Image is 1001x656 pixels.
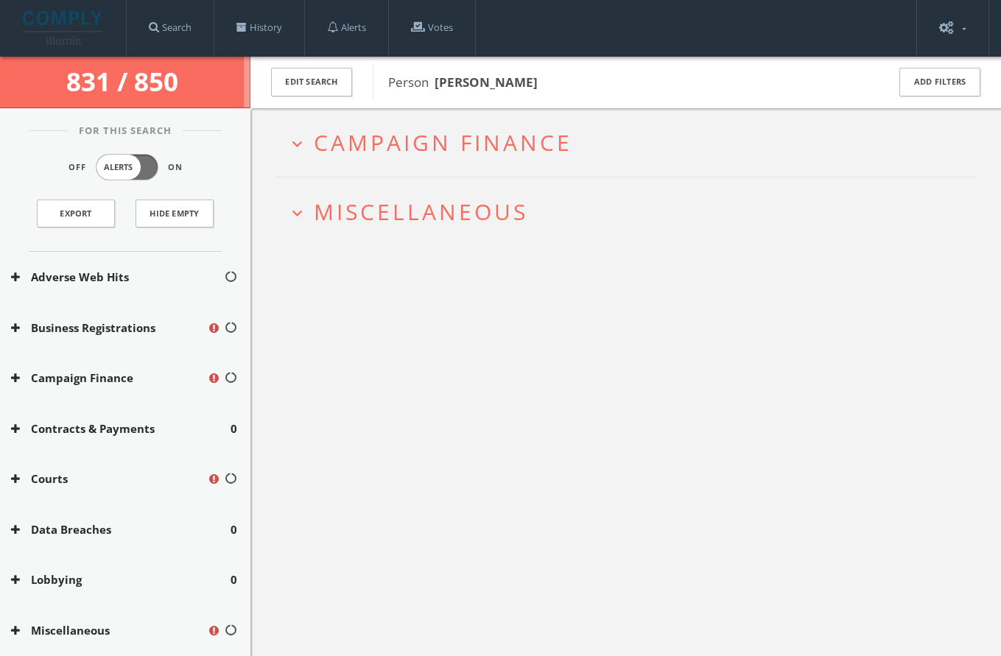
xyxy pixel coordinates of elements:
button: expand_moreMiscellaneous [287,200,975,224]
button: Lobbying [11,571,231,588]
span: Off [69,161,86,174]
button: Data Breaches [11,521,231,538]
button: Edit Search [271,68,352,96]
span: Campaign Finance [314,127,572,158]
button: Contracts & Payments [11,420,231,437]
span: 0 [231,420,237,437]
span: 0 [231,521,237,538]
button: Add Filters [899,68,980,96]
i: expand_more [287,134,307,154]
span: 831 / 850 [66,64,184,99]
button: expand_moreCampaign Finance [287,130,975,155]
span: Miscellaneous [314,197,528,227]
button: Adverse Web Hits [11,269,224,286]
span: 0 [231,571,237,588]
img: illumis [23,11,105,45]
button: Campaign Finance [11,370,207,387]
button: Miscellaneous [11,622,207,639]
a: Export [37,200,115,228]
span: Person [388,74,538,91]
span: For This Search [68,124,183,138]
b: [PERSON_NAME] [435,74,538,91]
button: Business Registrations [11,320,207,336]
span: On [168,161,183,174]
i: expand_more [287,203,307,223]
button: Hide Empty [136,200,214,228]
button: Courts [11,470,207,487]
